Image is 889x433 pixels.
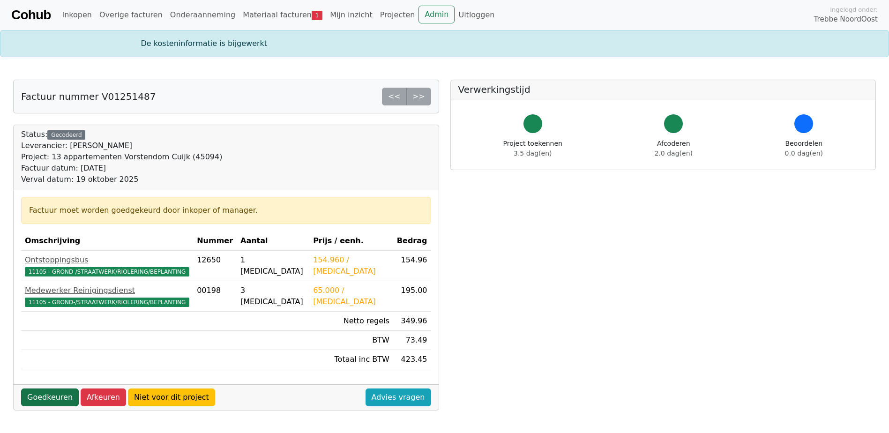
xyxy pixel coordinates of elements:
div: Beoordelen [785,139,823,158]
td: 195.00 [393,281,431,312]
a: Advies vragen [366,388,431,406]
div: 3 [MEDICAL_DATA] [240,285,306,307]
a: Goedkeuren [21,388,79,406]
a: Uitloggen [455,6,498,24]
div: Leverancier: [PERSON_NAME] [21,140,222,151]
a: Afkeuren [81,388,126,406]
div: 154.960 / [MEDICAL_DATA] [313,254,389,277]
div: Project: 13 appartementen Vorstendom Cuijk (45094) [21,151,222,163]
h5: Verwerkingstijd [458,84,868,95]
a: Onderaanneming [166,6,239,24]
div: Factuur datum: [DATE] [21,163,222,174]
h5: Factuur nummer V01251487 [21,91,156,102]
span: 1 [312,11,322,20]
td: Netto regels [309,312,393,331]
a: Niet voor dit project [128,388,215,406]
a: Ontstoppingsbus11105 - GROND-/STRAATWERK/RIOLERING/BEPLANTING [25,254,189,277]
td: 154.96 [393,251,431,281]
span: 0.0 dag(en) [785,149,823,157]
td: 349.96 [393,312,431,331]
td: 00198 [193,281,237,312]
a: Admin [418,6,455,23]
a: Projecten [376,6,419,24]
span: 2.0 dag(en) [655,149,693,157]
th: Bedrag [393,231,431,251]
span: 11105 - GROND-/STRAATWERK/RIOLERING/BEPLANTING [25,267,189,276]
a: Overige facturen [96,6,166,24]
a: Medewerker Reinigingsdienst11105 - GROND-/STRAATWERK/RIOLERING/BEPLANTING [25,285,189,307]
td: 423.45 [393,350,431,369]
div: 1 [MEDICAL_DATA] [240,254,306,277]
div: Medewerker Reinigingsdienst [25,285,189,296]
div: Ontstoppingsbus [25,254,189,266]
div: Status: [21,129,222,185]
td: Totaal inc BTW [309,350,393,369]
td: 12650 [193,251,237,281]
td: BTW [309,331,393,350]
th: Omschrijving [21,231,193,251]
th: Aantal [237,231,309,251]
div: Afcoderen [655,139,693,158]
a: Cohub [11,4,51,26]
div: Gecodeerd [47,130,85,140]
span: 11105 - GROND-/STRAATWERK/RIOLERING/BEPLANTING [25,298,189,307]
span: 3.5 dag(en) [514,149,552,157]
div: Factuur moet worden goedgekeurd door inkoper of manager. [29,205,423,216]
span: Ingelogd onder: [830,5,878,14]
div: 65.000 / [MEDICAL_DATA] [313,285,389,307]
a: Mijn inzicht [326,6,376,24]
div: Project toekennen [503,139,562,158]
span: Trebbe NoordOost [814,14,878,25]
th: Nummer [193,231,237,251]
div: De kosteninformatie is bijgewerkt [135,38,754,49]
th: Prijs / eenh. [309,231,393,251]
a: Materiaal facturen1 [239,6,326,24]
a: Inkopen [58,6,95,24]
td: 73.49 [393,331,431,350]
div: Verval datum: 19 oktober 2025 [21,174,222,185]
